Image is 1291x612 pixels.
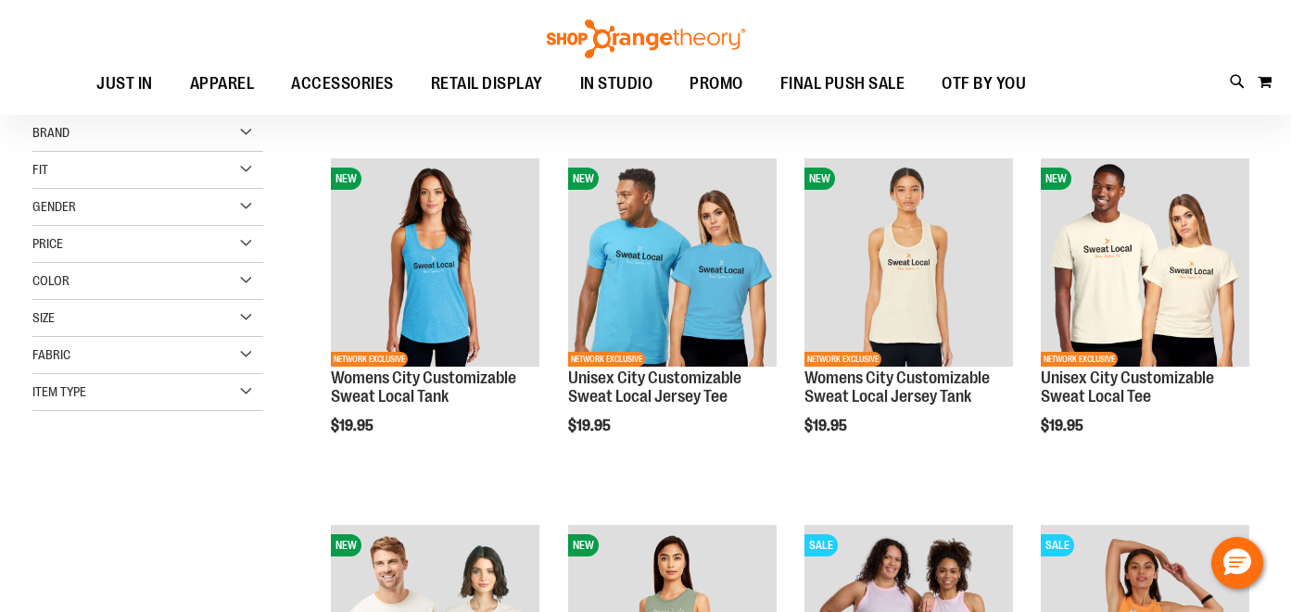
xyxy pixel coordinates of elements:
span: ACCESSORIES [291,63,394,105]
span: NETWORK EXCLUSIVE [568,352,645,367]
span: RETAIL DISPLAY [431,63,543,105]
span: NEW [804,168,835,190]
span: PROMO [690,63,743,105]
img: City Customizable Perfect Racerback Tank [331,158,539,367]
span: SALE [804,534,838,556]
span: IN STUDIO [580,63,653,105]
span: NEW [568,168,599,190]
a: Unisex City Customizable Sweat Local Tee [1041,368,1214,406]
span: NEW [331,168,361,190]
span: FINAL PUSH SALE [780,63,905,105]
span: NETWORK EXCLUSIVE [804,352,881,367]
a: FINAL PUSH SALE [762,63,924,106]
div: product [322,149,549,481]
button: Hello, have a question? Let’s chat. [1211,537,1263,589]
a: APPAREL [171,63,273,105]
span: Fabric [32,347,70,362]
a: RETAIL DISPLAY [412,63,562,106]
span: JUST IN [96,63,153,105]
span: NETWORK EXCLUSIVE [1041,352,1118,367]
span: NETWORK EXCLUSIVE [331,352,408,367]
span: Brand [32,125,70,140]
span: $19.95 [804,418,850,434]
span: SALE [1041,534,1074,556]
span: $19.95 [1041,418,1086,434]
span: Size [32,310,55,325]
span: $19.95 [331,418,376,434]
span: NEW [568,534,599,556]
img: Shop Orangetheory [544,19,748,58]
a: OTF BY YOU [923,63,1044,106]
a: ACCESSORIES [272,63,412,106]
span: OTF BY YOU [942,63,1026,105]
a: Unisex City Customizable Sweat Local Jersey Tee [568,368,741,406]
a: Womens City Customizable Sweat Local Tank [331,368,516,406]
span: NEW [1041,168,1071,190]
a: Unisex City Customizable Fine Jersey TeeNEWNETWORK EXCLUSIVE [568,158,777,369]
span: Gender [32,199,76,214]
a: JUST IN [78,63,171,106]
a: IN STUDIO [562,63,672,106]
a: Womens City Customizable Sweat Local Jersey Tank [804,368,990,406]
span: $19.95 [568,418,614,434]
span: APPAREL [190,63,255,105]
span: Color [32,273,70,288]
span: Fit [32,162,48,177]
a: Image of Unisex City Customizable Very Important TeeNEWNETWORK EXCLUSIVE [1041,158,1249,369]
span: Item Type [32,384,86,399]
div: product [559,149,786,481]
a: City Customizable Perfect Racerback TankNEWNETWORK EXCLUSIVE [331,158,539,369]
a: PROMO [671,63,762,106]
img: Image of Unisex City Customizable Very Important Tee [1041,158,1249,367]
img: City Customizable Jersey Racerback Tank [804,158,1013,367]
img: Unisex City Customizable Fine Jersey Tee [568,158,777,367]
span: NEW [331,534,361,556]
a: City Customizable Jersey Racerback TankNEWNETWORK EXCLUSIVE [804,158,1013,369]
span: Price [32,236,63,251]
div: product [795,149,1022,481]
div: product [1032,149,1259,481]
